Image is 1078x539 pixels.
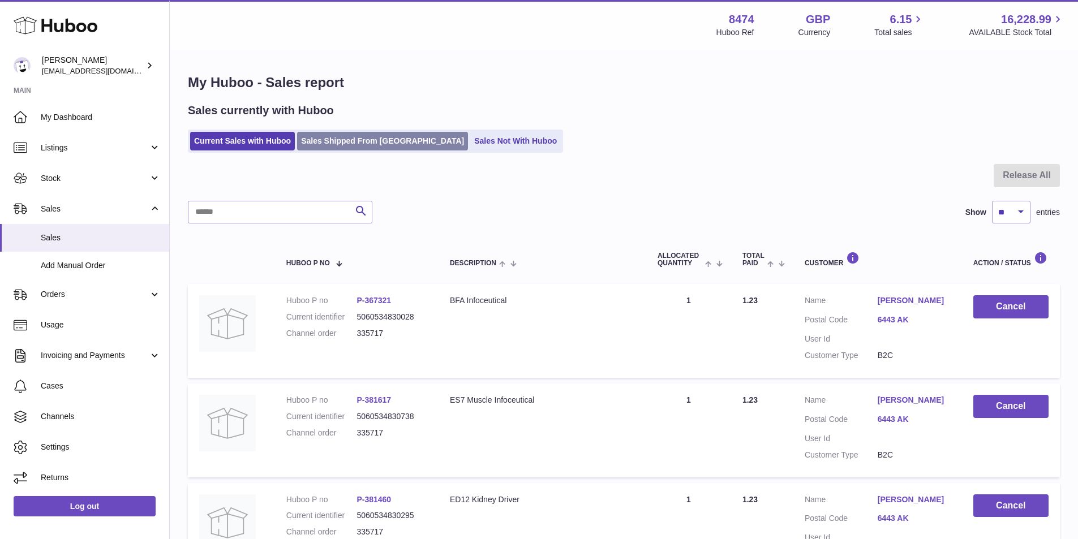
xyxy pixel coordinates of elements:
[357,495,391,504] a: P-381460
[878,350,951,361] dd: B2C
[805,513,878,527] dt: Postal Code
[973,494,1049,518] button: Cancel
[297,132,468,150] a: Sales Shipped From [GEOGRAPHIC_DATA]
[41,204,149,214] span: Sales
[42,66,166,75] span: [EMAIL_ADDRESS][DOMAIN_NAME]
[286,312,357,322] dt: Current identifier
[41,260,161,271] span: Add Manual Order
[806,12,830,27] strong: GBP
[190,132,295,150] a: Current Sales with Huboo
[41,381,161,391] span: Cases
[357,527,427,537] dd: 335717
[878,395,951,406] a: [PERSON_NAME]
[965,207,986,218] label: Show
[450,395,635,406] div: ES7 Muscle Infoceutical
[805,450,878,460] dt: Customer Type
[742,495,758,504] span: 1.23
[805,395,878,408] dt: Name
[805,414,878,428] dt: Postal Code
[41,143,149,153] span: Listings
[41,320,161,330] span: Usage
[41,173,149,184] span: Stock
[878,513,951,524] a: 6443 AK
[874,27,925,38] span: Total sales
[805,314,878,328] dt: Postal Code
[470,132,561,150] a: Sales Not With Huboo
[878,494,951,505] a: [PERSON_NAME]
[798,27,831,38] div: Currency
[450,494,635,505] div: ED12 Kidney Driver
[716,27,754,38] div: Huboo Ref
[742,395,758,404] span: 1.23
[973,295,1049,318] button: Cancel
[286,328,357,339] dt: Channel order
[286,428,357,438] dt: Channel order
[286,510,357,521] dt: Current identifier
[286,494,357,505] dt: Huboo P no
[188,74,1060,92] h1: My Huboo - Sales report
[878,450,951,460] dd: B2C
[41,289,149,300] span: Orders
[357,395,391,404] a: P-381617
[286,395,357,406] dt: Huboo P no
[357,411,427,422] dd: 5060534830738
[286,260,330,267] span: Huboo P no
[357,296,391,305] a: P-367321
[878,295,951,306] a: [PERSON_NAME]
[357,510,427,521] dd: 5060534830295
[41,350,149,361] span: Invoicing and Payments
[42,55,144,76] div: [PERSON_NAME]
[805,252,951,267] div: Customer
[41,232,161,243] span: Sales
[805,494,878,508] dt: Name
[742,296,758,305] span: 1.23
[188,103,334,118] h2: Sales currently with Huboo
[658,252,702,267] span: ALLOCATED Quantity
[890,12,912,27] span: 6.15
[1036,207,1060,218] span: entries
[805,334,878,344] dt: User Id
[286,295,357,306] dt: Huboo P no
[286,527,357,537] dt: Channel order
[14,57,31,74] img: orders@neshealth.com
[805,433,878,444] dt: User Id
[729,12,754,27] strong: 8474
[874,12,925,38] a: 6.15 Total sales
[805,350,878,361] dt: Customer Type
[286,411,357,422] dt: Current identifier
[742,252,765,267] span: Total paid
[41,411,161,422] span: Channels
[1001,12,1051,27] span: 16,228.99
[878,414,951,425] a: 6443 AK
[450,260,496,267] span: Description
[199,395,256,451] img: no-photo.jpg
[41,112,161,123] span: My Dashboard
[969,12,1064,38] a: 16,228.99 AVAILABLE Stock Total
[357,328,427,339] dd: 335717
[969,27,1064,38] span: AVAILABLE Stock Total
[41,472,161,483] span: Returns
[973,252,1049,267] div: Action / Status
[357,428,427,438] dd: 335717
[805,295,878,309] dt: Name
[14,496,156,516] a: Log out
[450,295,635,306] div: BFA Infoceutical
[646,284,731,378] td: 1
[646,383,731,477] td: 1
[357,312,427,322] dd: 5060534830028
[973,395,1049,418] button: Cancel
[878,314,951,325] a: 6443 AK
[199,295,256,352] img: no-photo.jpg
[41,442,161,452] span: Settings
